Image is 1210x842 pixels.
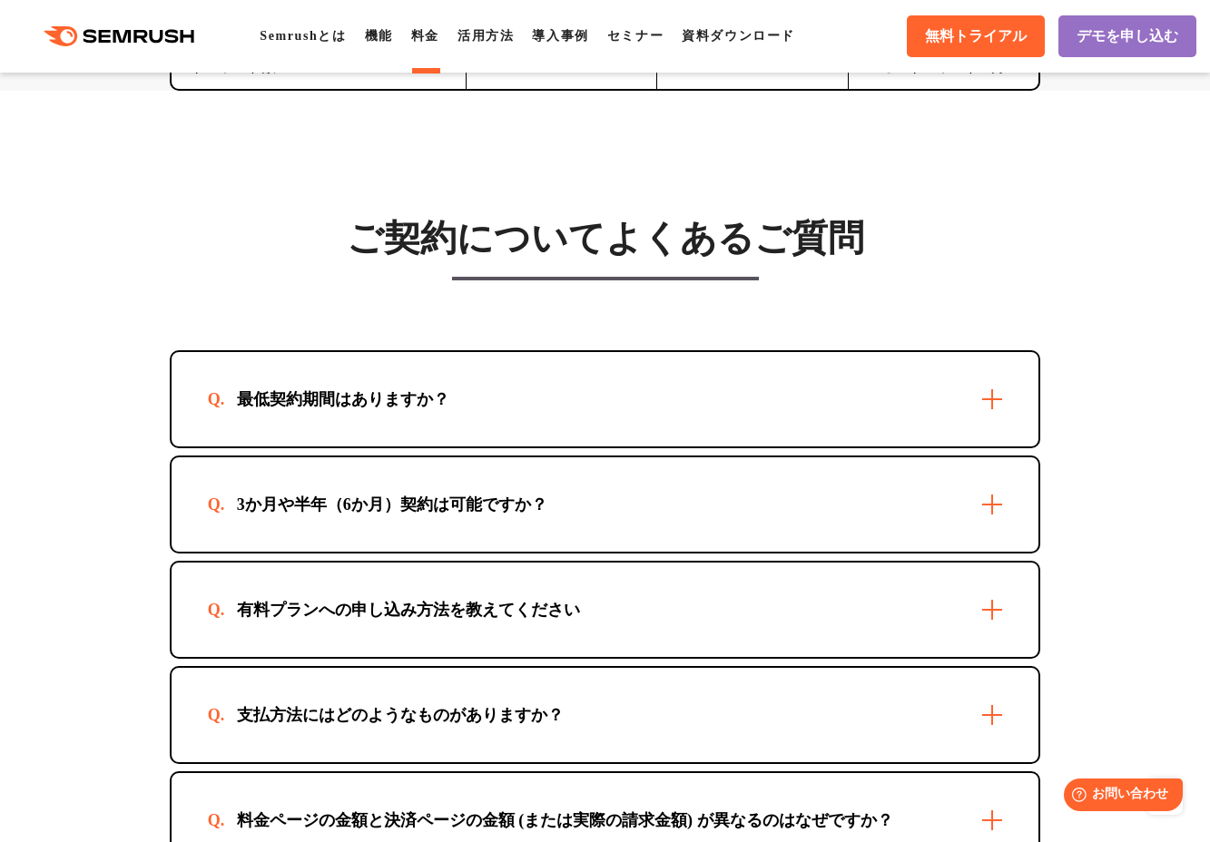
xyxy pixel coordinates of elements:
[208,704,593,726] div: 支払方法にはどのようなものがありますか？
[365,29,393,43] a: 機能
[1048,771,1190,822] iframe: Help widget launcher
[1058,15,1196,57] a: デモを申し込む
[682,29,795,43] a: 資料ダウンロード
[208,809,922,831] div: 料金ページの金額と決済ページの金額 (または実際の請求金額) が異なるのはなぜですか？
[907,15,1045,57] a: 無料トライアル
[532,29,588,43] a: 導入事例
[208,388,478,410] div: 最低契約期間はありますか？
[260,29,346,43] a: Semrushとは
[925,27,1027,46] span: 無料トライアル
[1077,27,1178,46] span: デモを申し込む
[411,29,439,43] a: 料金
[607,29,664,43] a: セミナー
[170,216,1041,261] h3: ご契約についてよくあるご質問
[457,29,514,43] a: 活用方法
[208,599,609,621] div: 有料プランへの申し込み方法を教えてください
[208,494,576,515] div: 3か月や半年（6か月）契約は可能ですか？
